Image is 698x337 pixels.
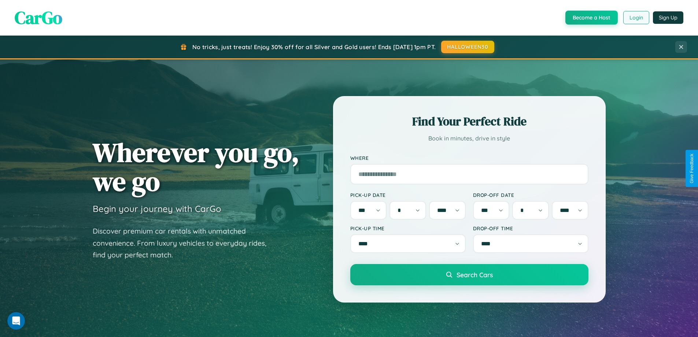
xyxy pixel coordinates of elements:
[15,6,62,30] span: CarGo
[623,11,649,24] button: Login
[565,11,618,25] button: Become a Host
[93,225,276,261] p: Discover premium car rentals with unmatched convenience. From luxury vehicles to everyday rides, ...
[473,192,588,198] label: Drop-off Date
[457,271,493,279] span: Search Cars
[350,225,466,231] label: Pick-up Time
[350,264,588,285] button: Search Cars
[350,133,588,144] p: Book in minutes, drive in style
[350,155,588,161] label: Where
[93,203,221,214] h3: Begin your journey with CarGo
[653,11,683,24] button: Sign Up
[350,113,588,129] h2: Find Your Perfect Ride
[473,225,588,231] label: Drop-off Time
[93,138,299,196] h1: Wherever you go, we go
[7,312,25,330] iframe: Intercom live chat
[689,154,694,183] div: Give Feedback
[350,192,466,198] label: Pick-up Date
[441,41,494,53] button: HALLOWEEN30
[192,43,436,51] span: No tricks, just treats! Enjoy 30% off for all Silver and Gold users! Ends [DATE] 1pm PT.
